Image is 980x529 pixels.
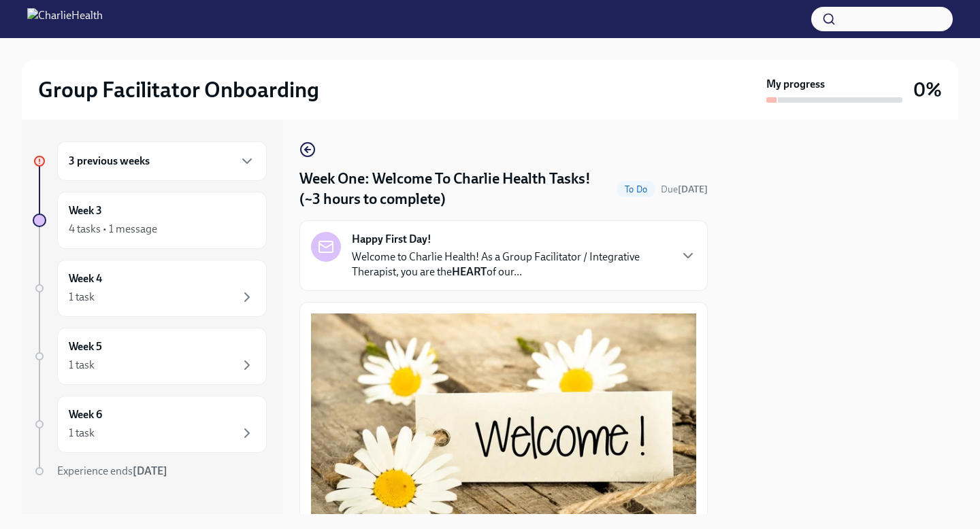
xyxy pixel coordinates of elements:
strong: [DATE] [133,464,167,477]
img: CharlieHealth [27,8,103,30]
span: Experience ends [57,464,167,477]
span: September 1st, 2025 10:00 [661,183,708,196]
a: Week 61 task [33,396,267,453]
h6: Week 5 [69,339,102,354]
a: Week 34 tasks • 1 message [33,192,267,249]
h6: Week 3 [69,203,102,218]
a: Week 41 task [33,260,267,317]
div: 1 task [69,426,95,441]
strong: My progress [766,77,825,92]
div: 1 task [69,290,95,305]
h4: Week One: Welcome To Charlie Health Tasks! (~3 hours to complete) [299,169,611,209]
a: Week 51 task [33,328,267,385]
h2: Group Facilitator Onboarding [38,76,319,103]
strong: HEART [452,265,487,278]
h6: Week 6 [69,407,102,422]
h6: Week 4 [69,271,102,286]
strong: [DATE] [678,184,708,195]
div: 3 previous weeks [57,141,267,181]
strong: Happy First Day! [352,232,431,247]
span: Due [661,184,708,195]
div: 1 task [69,358,95,373]
h3: 0% [913,78,942,102]
span: To Do [617,184,655,194]
p: Welcome to Charlie Health! As a Group Facilitator / Integrative Therapist, you are the of our... [352,250,669,279]
h6: 3 previous weeks [69,154,150,169]
div: 4 tasks • 1 message [69,222,157,237]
